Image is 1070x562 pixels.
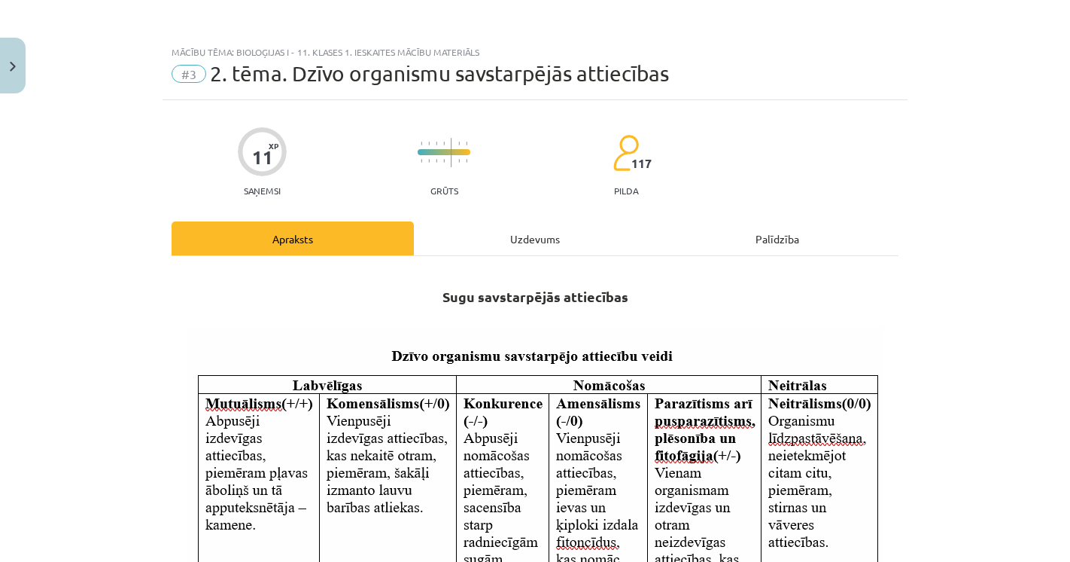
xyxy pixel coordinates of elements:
[436,142,437,145] img: icon-short-line-57e1e144782c952c97e751825c79c345078a6d821885a25fce030b3d8c18986b.svg
[466,159,467,163] img: icon-short-line-57e1e144782c952c97e751825c79c345078a6d821885a25fce030b3d8c18986b.svg
[10,62,16,72] img: icon-close-lesson-0947bae3869378f0d4975bcd49f059093ad1ed9edebbc8119c70593378902aed.svg
[172,65,206,83] span: #3
[458,159,460,163] img: icon-short-line-57e1e144782c952c97e751825c79c345078a6d821885a25fce030b3d8c18986b.svg
[656,221,898,255] div: Palīdzība
[466,142,467,145] img: icon-short-line-57e1e144782c952c97e751825c79c345078a6d821885a25fce030b3d8c18986b.svg
[428,142,430,145] img: icon-short-line-57e1e144782c952c97e751825c79c345078a6d821885a25fce030b3d8c18986b.svg
[631,157,652,170] span: 117
[458,142,460,145] img: icon-short-line-57e1e144782c952c97e751825c79c345078a6d821885a25fce030b3d8c18986b.svg
[414,221,656,255] div: Uzdevums
[613,134,639,172] img: students-c634bb4e5e11cddfef0936a35e636f08e4e9abd3cc4e673bd6f9a4125e45ecb1.svg
[428,159,430,163] img: icon-short-line-57e1e144782c952c97e751825c79c345078a6d821885a25fce030b3d8c18986b.svg
[172,47,898,57] div: Mācību tēma: Bioloģijas i - 11. klases 1. ieskaites mācību materiāls
[442,288,628,305] strong: Sugu savstarpējās attiecības
[210,61,669,86] span: 2. tēma. Dzīvo organismu savstarpējās attiecības
[436,159,437,163] img: icon-short-line-57e1e144782c952c97e751825c79c345078a6d821885a25fce030b3d8c18986b.svg
[421,142,422,145] img: icon-short-line-57e1e144782c952c97e751825c79c345078a6d821885a25fce030b3d8c18986b.svg
[269,142,278,150] span: XP
[430,185,458,196] p: Grūts
[238,185,287,196] p: Saņemsi
[614,185,638,196] p: pilda
[421,159,422,163] img: icon-short-line-57e1e144782c952c97e751825c79c345078a6d821885a25fce030b3d8c18986b.svg
[451,138,452,167] img: icon-long-line-d9ea69661e0d244f92f715978eff75569469978d946b2353a9bb055b3ed8787d.svg
[252,147,273,168] div: 11
[172,221,414,255] div: Apraksts
[443,142,445,145] img: icon-short-line-57e1e144782c952c97e751825c79c345078a6d821885a25fce030b3d8c18986b.svg
[443,159,445,163] img: icon-short-line-57e1e144782c952c97e751825c79c345078a6d821885a25fce030b3d8c18986b.svg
